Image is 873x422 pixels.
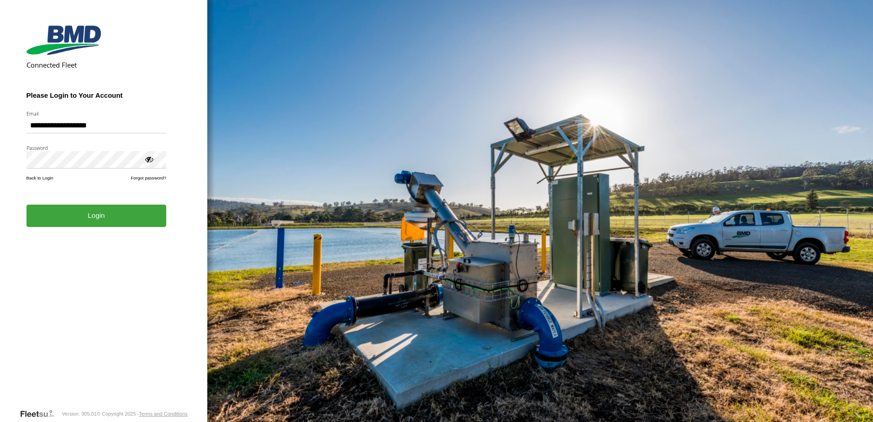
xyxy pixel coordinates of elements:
[97,411,188,417] div: © Copyright 2025 -
[20,409,62,418] a: Visit our Website
[139,411,187,417] a: Terms and Conditions
[26,26,101,55] img: BMD
[26,60,167,69] h2: Connected Fleet
[26,110,167,117] label: Email
[26,91,167,99] h3: Please Login to Your Account
[26,175,53,180] a: Back to Login
[62,411,96,417] div: Version: 305.01
[26,205,167,227] button: Login
[131,175,166,180] a: Forgot password?
[26,144,167,151] label: Password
